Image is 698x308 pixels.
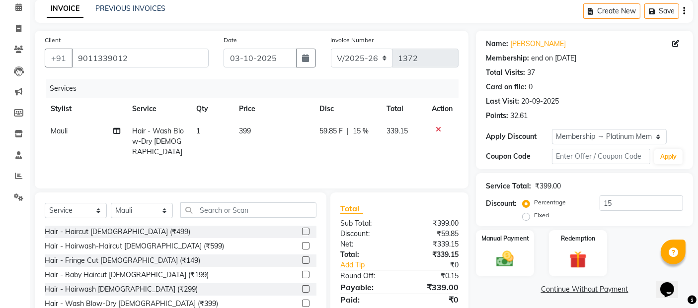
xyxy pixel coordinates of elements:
[333,260,410,270] a: Add Tip
[654,149,683,164] button: Apply
[411,260,466,270] div: ₹0
[333,218,399,229] div: Sub Total:
[426,98,459,120] th: Action
[190,98,233,120] th: Qty
[529,82,533,92] div: 0
[239,126,251,135] span: 399
[95,4,165,13] a: PREVIOUS INVOICES
[535,181,561,191] div: ₹399.00
[486,151,551,162] div: Coupon Code
[333,229,399,239] div: Discount:
[399,239,466,249] div: ₹339.15
[333,271,399,281] div: Round Off:
[481,234,529,243] label: Manual Payment
[527,67,535,78] div: 37
[552,149,650,164] input: Enter Offer / Coupon Code
[132,126,184,156] span: Hair - Wash Blow-Dry [DEMOGRAPHIC_DATA]
[399,249,466,260] div: ₹339.15
[531,53,576,63] div: end on [DATE]
[510,39,566,49] a: [PERSON_NAME]
[387,126,408,135] span: 339.15
[510,111,528,121] div: 32.61
[491,249,519,269] img: _cash.svg
[656,268,688,298] iframe: chat widget
[478,284,691,295] a: Continue Without Payment
[534,198,566,207] label: Percentage
[333,294,399,306] div: Paid:
[45,227,190,237] div: Hair - Haircut [DEMOGRAPHIC_DATA] (₹499)
[45,36,61,45] label: Client
[381,98,426,120] th: Total
[486,131,551,142] div: Apply Discount
[486,53,529,63] div: Membership:
[46,79,466,98] div: Services
[486,111,508,121] div: Points:
[233,98,313,120] th: Price
[45,270,209,280] div: Hair - Baby Haircut [DEMOGRAPHIC_DATA] (₹199)
[353,126,369,136] span: 15 %
[399,229,466,239] div: ₹59.85
[331,36,374,45] label: Invoice Number
[644,3,679,19] button: Save
[45,255,200,266] div: Hair - Fringe Cut [DEMOGRAPHIC_DATA] (₹149)
[486,96,519,107] div: Last Visit:
[196,126,200,135] span: 1
[224,36,237,45] label: Date
[126,98,190,120] th: Service
[564,249,592,271] img: _gift.svg
[583,3,640,19] button: Create New
[486,82,527,92] div: Card on file:
[180,202,316,218] input: Search or Scan
[333,249,399,260] div: Total:
[45,284,198,295] div: Hair - Hairwash [DEMOGRAPHIC_DATA] (₹299)
[486,39,508,49] div: Name:
[399,271,466,281] div: ₹0.15
[72,49,209,67] input: Search by Name/Mobile/Email/Code
[347,126,349,136] span: |
[399,218,466,229] div: ₹399.00
[534,211,549,220] label: Fixed
[45,49,73,67] button: +91
[340,203,363,214] span: Total
[399,294,466,306] div: ₹0
[486,181,531,191] div: Service Total:
[486,67,525,78] div: Total Visits:
[399,281,466,293] div: ₹339.00
[521,96,559,107] div: 20-09-2025
[333,281,399,293] div: Payable:
[45,241,224,251] div: Hair - Hairwash-Haircut [DEMOGRAPHIC_DATA] (₹599)
[313,98,381,120] th: Disc
[51,126,68,135] span: Mauli
[319,126,343,136] span: 59.85 F
[561,234,595,243] label: Redemption
[45,98,126,120] th: Stylist
[333,239,399,249] div: Net:
[486,198,517,209] div: Discount:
